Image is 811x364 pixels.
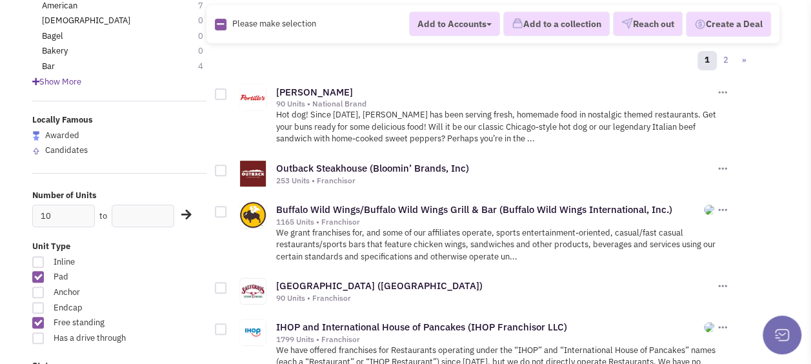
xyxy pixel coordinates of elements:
div: 90 Units • National Brand [276,99,715,109]
a: Buffalo Wild Wings/Buffalo Wild Wings Grill & Bar (Buffalo Wild Wings International, Inc.) [276,203,672,216]
span: Endcap [45,302,153,314]
button: Reach out [613,12,683,36]
span: 0 [198,45,216,57]
img: VectorPaper_Plane.png [621,17,633,29]
div: 90 Units • Franchisor [276,293,715,303]
div: 1799 Units • Franchisor [276,334,705,345]
label: to [99,210,107,223]
a: Bagel [42,30,63,43]
span: 0 [198,15,216,27]
a: 1 [697,51,717,70]
span: Candidates [45,145,88,156]
span: Anchor [45,287,153,299]
div: Search Nearby [173,207,190,223]
img: GWcgSp96gUOB1S4RpiHg8Q.png [704,322,714,332]
a: Outback Steakhouse (Bloomin’ Brands, Inc) [276,162,469,174]
img: Deal-Dollar.png [694,17,706,32]
div: 253 Units • Franchisor [276,176,715,186]
span: Show More [32,76,81,87]
a: IHOP and International House of Pancakes (IHOP Franchisor LLC) [276,321,567,333]
a: Bakery [42,45,68,57]
p: We grant franchises for, and some of our affiliates operate, sports entertainment-oriented, casua... [276,227,730,263]
a: [PERSON_NAME] [276,86,353,98]
label: Number of Units [32,190,206,202]
img: locallyfamous-largeicon.png [32,131,40,141]
button: Add to a collection [503,12,610,36]
span: 4 [198,61,216,73]
div: 1165 Units • Franchisor [276,217,705,227]
span: Free standing [45,317,153,329]
img: locallyfamous-upvote.png [32,147,40,155]
span: Pad [45,271,153,283]
img: icon-collection-lavender.png [512,17,523,29]
span: Please make selection [232,18,316,29]
label: Unit Type [32,241,206,253]
a: » [735,51,754,70]
img: Rectangle.png [215,19,226,30]
img: u5d3dRBWs0qmMDKungyBMw.png [704,205,714,215]
button: Add to Accounts [409,12,500,36]
a: [DEMOGRAPHIC_DATA] [42,15,130,27]
span: Inline [45,256,153,268]
label: Locally Famous [32,114,206,126]
span: 0 [198,30,216,43]
p: Hot dog! Since [DATE], [PERSON_NAME] has been serving fresh, homemade food in nostalgic themed re... [276,109,730,145]
span: Has a drive through [45,332,153,345]
span: Awarded [45,130,79,141]
a: Bar [42,61,55,73]
a: 2 [716,51,736,70]
button: Create a Deal [686,12,771,37]
a: [GEOGRAPHIC_DATA] ([GEOGRAPHIC_DATA]) [276,279,483,292]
